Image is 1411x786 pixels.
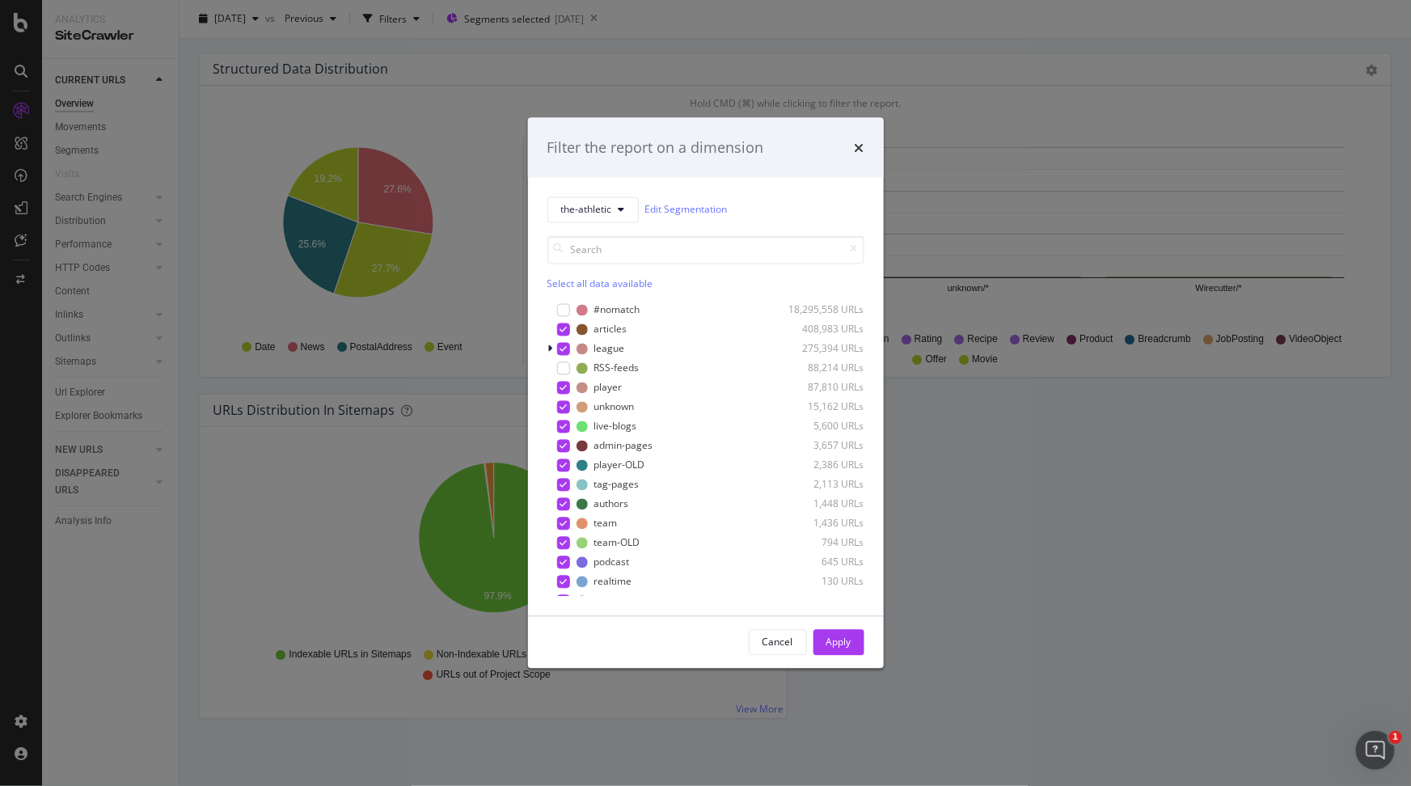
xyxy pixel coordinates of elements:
[547,235,864,264] input: Search
[855,137,864,158] div: times
[594,361,640,375] div: RSS-feeds
[594,400,635,414] div: unknown
[547,196,639,222] button: the-athletic
[594,536,640,550] div: team-OLD
[594,556,630,569] div: podcast
[785,361,864,375] div: 88,214 URLs
[594,478,640,492] div: tag-pages
[594,323,627,336] div: articles
[594,517,618,530] div: team
[826,636,851,649] div: Apply
[528,118,884,669] div: modal
[594,303,640,317] div: #nomatch
[763,636,793,649] div: Cancel
[785,517,864,530] div: 1,436 URLs
[785,575,864,589] div: 130 URLs
[785,323,864,336] div: 408,983 URLs
[645,201,728,218] a: Edit Segmentation
[785,303,864,317] div: 18,295,558 URLs
[547,277,864,290] div: Select all data available
[594,458,645,472] div: player-OLD
[749,629,807,655] button: Cancel
[785,342,864,356] div: 275,394 URLs
[785,594,864,608] div: 127 URLs
[813,629,864,655] button: Apply
[785,556,864,569] div: 645 URLs
[594,342,625,356] div: league
[594,381,623,395] div: player
[785,536,864,550] div: 794 URLs
[785,381,864,395] div: 87,810 URLs
[594,594,656,608] div: league-pages
[785,478,864,492] div: 2,113 URLs
[785,497,864,511] div: 1,448 URLs
[785,439,864,453] div: 3,657 URLs
[785,420,864,433] div: 5,600 URLs
[1356,731,1395,770] iframe: Intercom live chat
[785,400,864,414] div: 15,162 URLs
[594,420,637,433] div: live-blogs
[594,497,629,511] div: authors
[547,137,764,158] div: Filter the report on a dimension
[1389,731,1402,744] span: 1
[594,439,653,453] div: admin-pages
[561,203,612,217] span: the-athletic
[594,575,632,589] div: realtime
[785,458,864,472] div: 2,386 URLs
